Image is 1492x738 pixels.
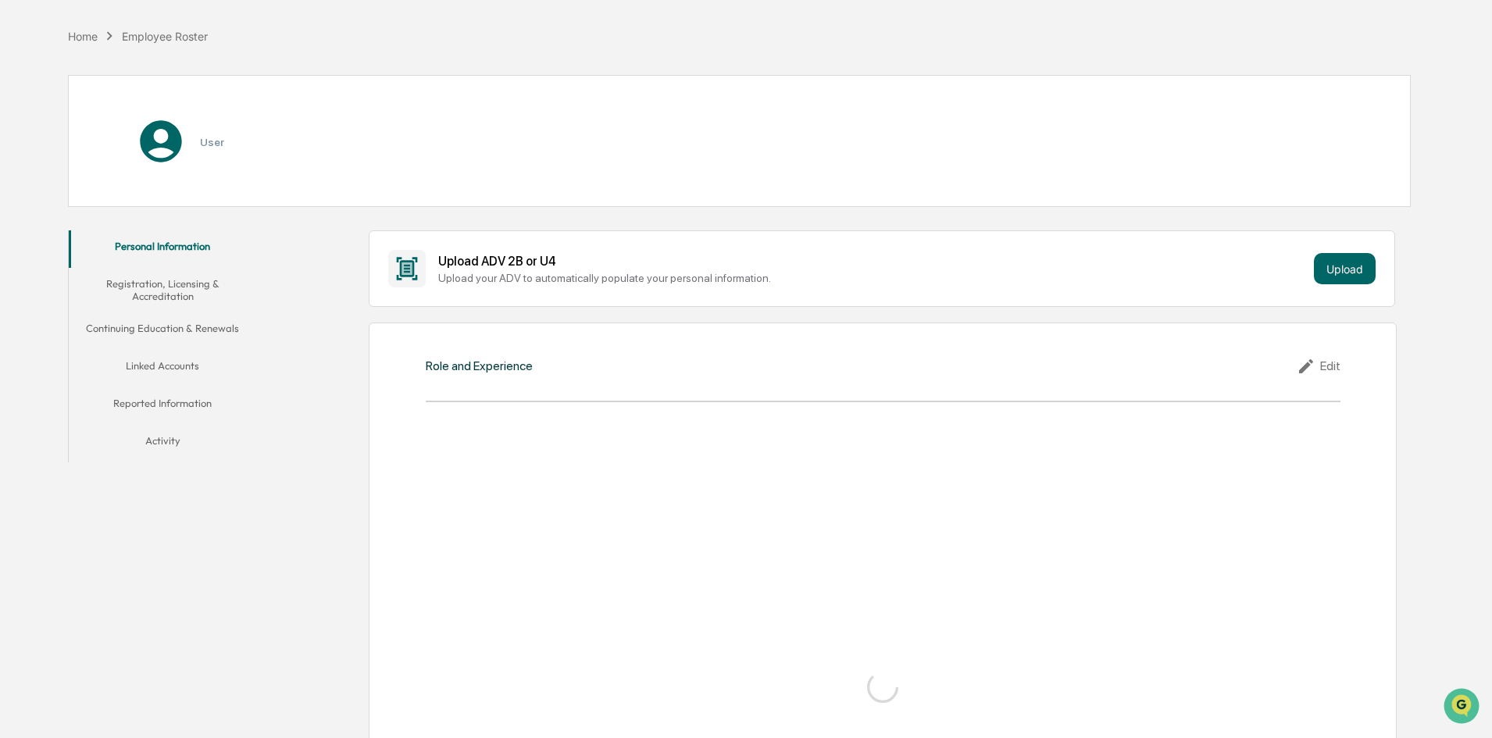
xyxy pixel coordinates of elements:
p: How can we help? [16,33,284,58]
button: Personal Information [69,230,256,268]
div: Edit [1297,357,1340,376]
iframe: Open customer support [1442,686,1484,729]
span: Pylon [155,265,189,276]
span: Data Lookup [31,226,98,242]
button: Upload [1314,253,1376,284]
img: 1746055101610-c473b297-6a78-478c-a979-82029cc54cd1 [16,119,44,148]
h3: User [200,136,224,148]
div: Employee Roster [122,30,208,43]
div: 🖐️ [16,198,28,211]
div: Home [68,30,98,43]
div: Upload your ADV to automatically populate your personal information. [438,272,1308,284]
div: 🗄️ [113,198,126,211]
button: Start new chat [266,124,284,143]
span: Attestations [129,197,194,212]
div: secondary tabs example [69,230,256,462]
div: Role and Experience [426,358,533,373]
a: 🖐️Preclearance [9,191,107,219]
div: Start new chat [53,119,256,135]
a: 🔎Data Lookup [9,220,105,248]
button: Registration, Licensing & Accreditation [69,268,256,312]
div: We're available if you need us! [53,135,198,148]
button: Reported Information [69,387,256,425]
button: Continuing Education & Renewals [69,312,256,350]
div: 🔎 [16,228,28,241]
button: Linked Accounts [69,350,256,387]
span: Preclearance [31,197,101,212]
a: 🗄️Attestations [107,191,200,219]
button: Activity [69,425,256,462]
div: Upload ADV 2B or U4 [438,254,1308,269]
a: Powered byPylon [110,264,189,276]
